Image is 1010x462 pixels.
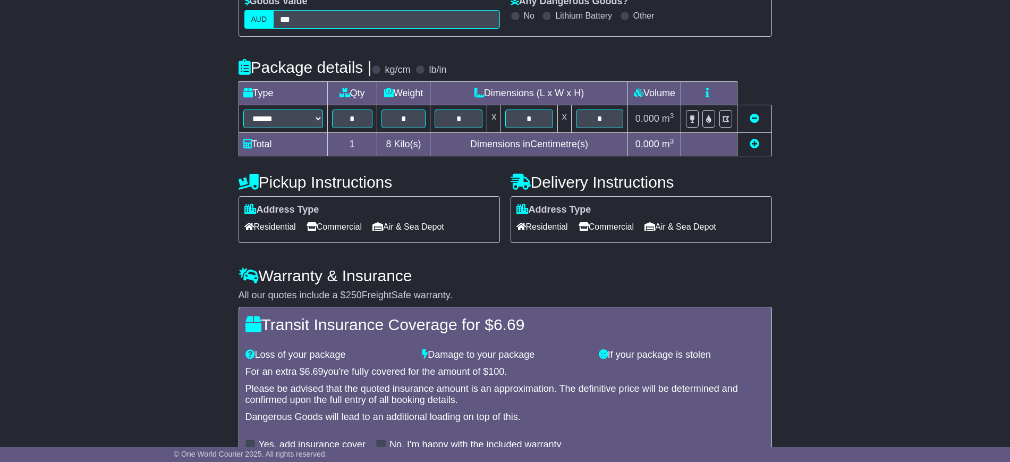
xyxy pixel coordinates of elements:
label: kg/cm [385,64,410,76]
td: Qty [327,82,377,105]
span: 0.000 [635,113,659,124]
td: 1 [327,133,377,156]
span: 6.69 [494,316,524,333]
td: Dimensions (L x W x H) [430,82,628,105]
span: Commercial [579,219,634,235]
label: Other [633,11,655,21]
span: 250 [346,290,362,300]
span: Residential [244,219,296,235]
label: AUD [244,10,274,29]
label: lb/in [429,64,446,76]
a: Add new item [750,139,759,149]
label: Yes, add insurance cover [259,439,366,451]
sup: 3 [670,137,674,145]
h4: Package details | [239,58,372,76]
span: 6.69 [305,366,324,377]
span: 0.000 [635,139,659,149]
span: © One World Courier 2025. All rights reserved. [174,450,327,458]
a: Remove this item [750,113,759,124]
span: Residential [516,219,568,235]
span: Air & Sea Depot [644,219,716,235]
span: Air & Sea Depot [372,219,444,235]
div: For an extra $ you're fully covered for the amount of $ . [245,366,765,378]
label: Address Type [244,204,319,216]
h4: Transit Insurance Coverage for $ [245,316,765,333]
span: 8 [386,139,391,149]
span: m [662,139,674,149]
label: No [524,11,534,21]
label: Lithium Battery [555,11,612,21]
h4: Delivery Instructions [511,173,772,191]
td: Volume [628,82,681,105]
td: Weight [377,82,430,105]
span: Commercial [307,219,362,235]
td: x [487,105,501,133]
span: 100 [488,366,504,377]
label: Address Type [516,204,591,216]
label: No, I'm happy with the included warranty [389,439,562,451]
td: Total [239,133,327,156]
div: All our quotes include a $ FreightSafe warranty. [239,290,772,301]
td: x [557,105,571,133]
sup: 3 [670,112,674,120]
div: If your package is stolen [593,349,770,361]
span: m [662,113,674,124]
td: Kilo(s) [377,133,430,156]
div: Loss of your package [240,349,417,361]
h4: Warranty & Insurance [239,267,772,284]
div: Dangerous Goods will lead to an additional loading on top of this. [245,411,765,423]
h4: Pickup Instructions [239,173,500,191]
div: Damage to your package [417,349,593,361]
td: Type [239,82,327,105]
td: Dimensions in Centimetre(s) [430,133,628,156]
div: Please be advised that the quoted insurance amount is an approximation. The definitive price will... [245,383,765,406]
